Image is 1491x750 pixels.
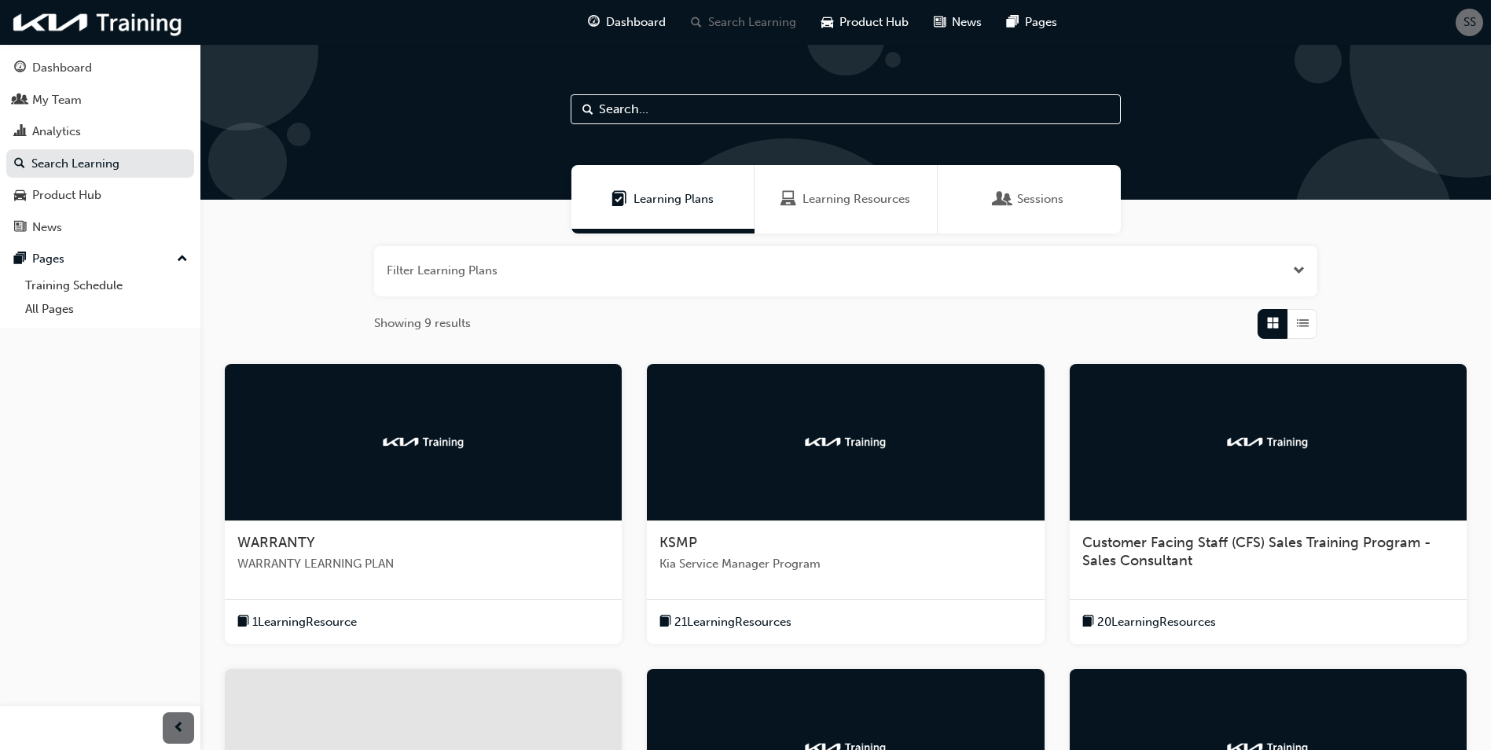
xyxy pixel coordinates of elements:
span: pages-icon [1007,13,1019,32]
a: news-iconNews [921,6,994,39]
span: Pages [1025,13,1057,31]
span: Kia Service Manager Program [659,555,1031,573]
div: Analytics [32,123,81,141]
span: prev-icon [173,719,185,738]
img: kia-training [1225,434,1311,450]
span: 1 Learning Resource [252,613,357,631]
a: Search Learning [6,149,194,178]
div: My Team [32,91,82,109]
div: Product Hub [32,186,101,204]
span: 20 Learning Resources [1097,613,1216,631]
span: WARRANTY LEARNING PLAN [237,555,609,573]
div: Dashboard [32,59,92,77]
a: kia-trainingCustomer Facing Staff (CFS) Sales Training Program - Sales Consultantbook-icon20Learn... [1070,364,1467,645]
span: Showing 9 results [374,314,471,333]
span: KSMP [659,534,697,551]
img: kia-training [8,6,189,39]
a: Training Schedule [19,274,194,298]
span: car-icon [821,13,833,32]
span: news-icon [934,13,946,32]
span: Dashboard [606,13,666,31]
a: kia-trainingKSMPKia Service Manager Programbook-icon21LearningResources [647,364,1044,645]
span: Sessions [995,190,1011,208]
input: Search... [571,94,1121,124]
img: kia-training [380,434,467,450]
a: Learning ResourcesLearning Resources [755,165,938,233]
img: kia-training [802,434,889,450]
a: kia-trainingWARRANTYWARRANTY LEARNING PLANbook-icon1LearningResource [225,364,622,645]
a: Product Hub [6,181,194,210]
span: Grid [1267,314,1279,333]
span: News [952,13,982,31]
span: search-icon [14,157,25,171]
span: guage-icon [14,61,26,75]
button: SS [1456,9,1483,36]
a: search-iconSearch Learning [678,6,809,39]
a: News [6,213,194,242]
a: car-iconProduct Hub [809,6,921,39]
span: news-icon [14,221,26,235]
button: Pages [6,244,194,274]
div: News [32,219,62,237]
span: Sessions [1017,190,1063,208]
span: book-icon [1082,612,1094,632]
span: Search Learning [708,13,796,31]
button: book-icon20LearningResources [1082,612,1216,632]
a: pages-iconPages [994,6,1070,39]
span: Product Hub [839,13,909,31]
span: SS [1463,13,1476,31]
a: My Team [6,86,194,115]
span: people-icon [14,94,26,108]
span: Learning Plans [611,190,627,208]
span: WARRANTY [237,534,315,551]
a: Learning PlansLearning Plans [571,165,755,233]
span: guage-icon [588,13,600,32]
a: Analytics [6,117,194,146]
span: 21 Learning Resources [674,613,791,631]
div: Pages [32,250,64,268]
span: chart-icon [14,125,26,139]
span: book-icon [237,612,249,632]
span: Search [582,101,593,119]
a: guage-iconDashboard [575,6,678,39]
a: All Pages [19,297,194,322]
a: Dashboard [6,53,194,83]
span: List [1297,314,1309,333]
span: car-icon [14,189,26,203]
span: Learning Resources [780,190,796,208]
span: up-icon [177,249,188,270]
a: SessionsSessions [938,165,1121,233]
span: Learning Resources [802,190,910,208]
span: book-icon [659,612,671,632]
button: DashboardMy TeamAnalyticsSearch LearningProduct HubNews [6,50,194,244]
button: Open the filter [1293,262,1305,280]
button: book-icon21LearningResources [659,612,791,632]
button: book-icon1LearningResource [237,612,357,632]
span: search-icon [691,13,702,32]
span: Customer Facing Staff (CFS) Sales Training Program - Sales Consultant [1082,534,1431,570]
span: pages-icon [14,252,26,267]
span: Learning Plans [633,190,714,208]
